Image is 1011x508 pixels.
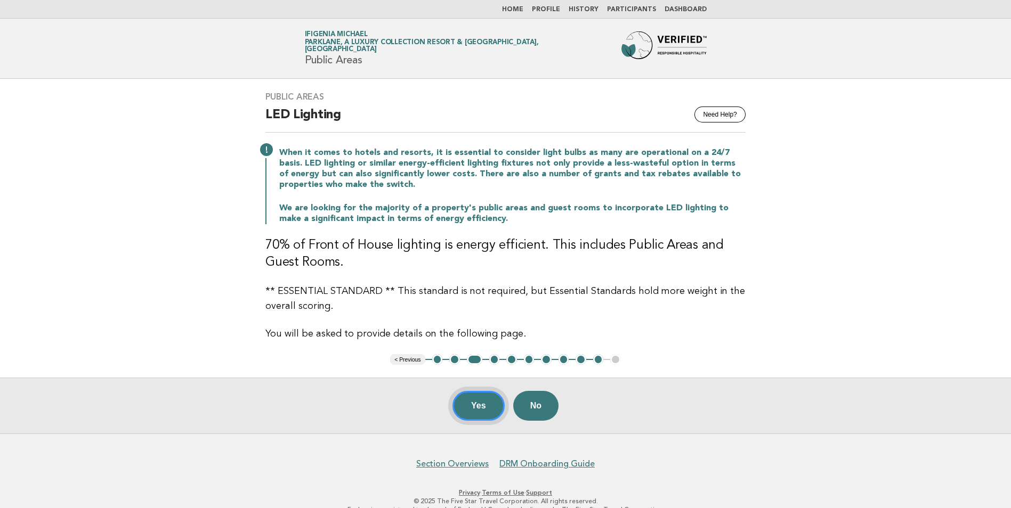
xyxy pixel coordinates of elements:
img: Forbes Travel Guide [621,31,707,65]
button: 6 [524,354,535,365]
button: 4 [489,354,500,365]
a: Privacy [459,489,480,496]
h3: Public Areas [265,92,746,102]
a: Support [526,489,552,496]
a: Terms of Use [482,489,524,496]
button: 9 [576,354,586,365]
button: 8 [559,354,569,365]
span: Parklane, a Luxury Collection Resort & [GEOGRAPHIC_DATA], [GEOGRAPHIC_DATA] [305,39,604,53]
button: < Previous [390,354,425,365]
button: 1 [432,354,443,365]
button: 10 [593,354,604,365]
p: You will be asked to provide details on the following page. [265,326,746,341]
a: DRM Onboarding Guide [499,458,595,469]
p: ** ESSENTIAL STANDARD ** This standard is not required, but Essential Standards hold more weight ... [265,284,746,314]
p: When it comes to hotels and resorts, it is essential to consider light bulbs as many are operatio... [279,148,746,190]
h2: LED Lighting [265,106,746,133]
a: Home [502,6,523,13]
a: Participants [607,6,656,13]
a: Ifigenia MichaelParklane, a Luxury Collection Resort & [GEOGRAPHIC_DATA], [GEOGRAPHIC_DATA] [305,31,604,53]
button: Yes [452,391,505,421]
button: No [513,391,559,421]
p: · · [180,488,832,497]
p: © 2025 The Five Star Travel Corporation. All rights reserved. [180,497,832,505]
h1: Public Areas [305,31,604,65]
a: Dashboard [665,6,707,13]
button: Need Help? [694,106,745,122]
h3: 70% of Front of House lighting is energy efficient. This includes Public Areas and Guest Rooms. [265,237,746,271]
p: We are looking for the majority of a property's public areas and guest rooms to incorporate LED l... [279,203,746,224]
button: 7 [541,354,552,365]
a: Section Overviews [416,458,489,469]
button: 5 [506,354,517,365]
button: 2 [449,354,460,365]
a: History [569,6,598,13]
a: Profile [532,6,560,13]
button: 3 [467,354,482,365]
